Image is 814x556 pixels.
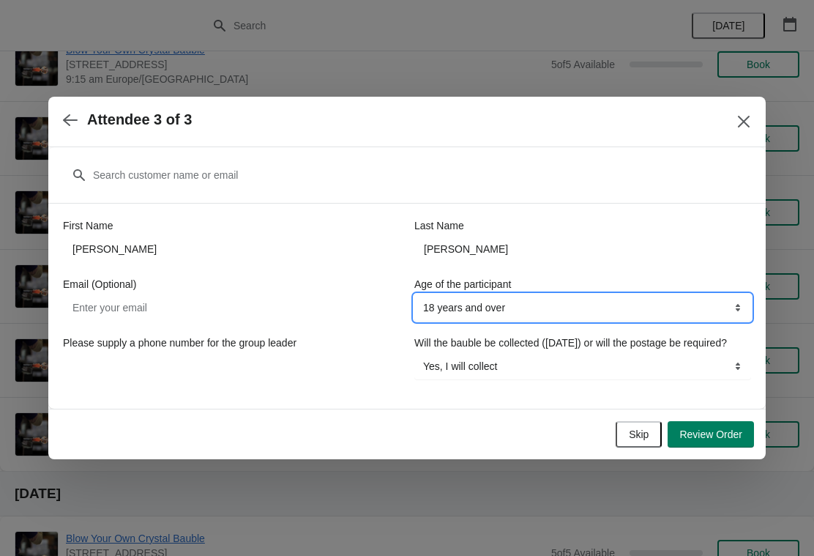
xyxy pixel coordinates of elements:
label: Email (Optional) [63,277,136,292]
span: Skip [629,429,649,440]
input: Search customer name or email [92,162,751,188]
span: Review Order [679,429,742,440]
label: Will the bauble be collected ([DATE]) or will the postage be required? [414,336,727,350]
button: Skip [616,421,662,448]
label: Last Name [414,218,464,233]
button: Close [731,108,757,135]
input: Smith [414,236,751,262]
input: Enter your email [63,294,400,321]
label: Age of the participant [414,277,511,292]
label: First Name [63,218,113,233]
label: Please supply a phone number for the group leader [63,336,296,350]
input: John [63,236,400,262]
button: Review Order [668,421,754,448]
h2: Attendee 3 of 3 [87,111,192,128]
